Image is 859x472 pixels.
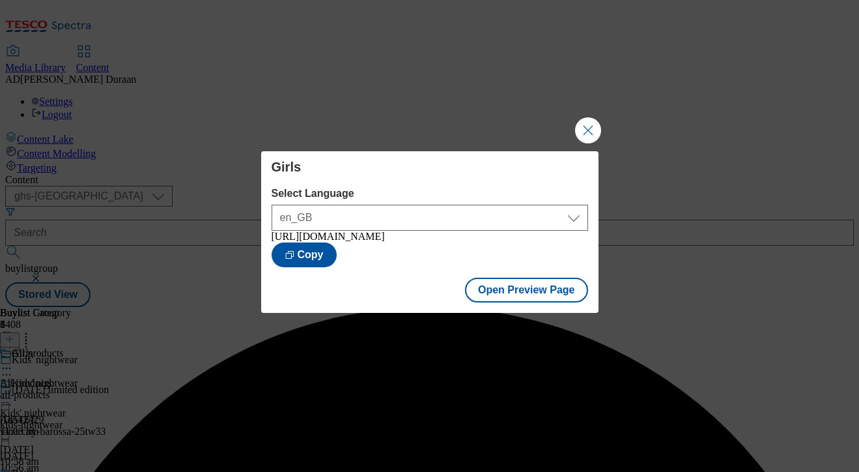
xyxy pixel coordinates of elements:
button: Copy [272,243,337,267]
button: Close Modal [575,117,601,143]
label: Select Language [272,188,588,199]
div: Modal [261,151,598,313]
h4: Girls [272,159,588,175]
div: [URL][DOMAIN_NAME] [272,231,588,243]
button: Open Preview Page [465,278,588,302]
